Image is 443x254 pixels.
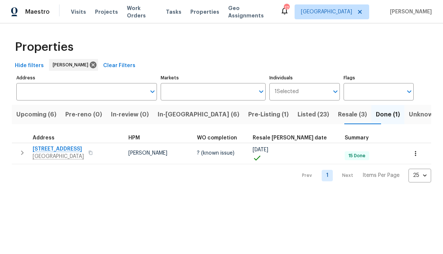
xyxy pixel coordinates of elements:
button: Open [330,86,341,97]
span: Projects [95,8,118,16]
span: Properties [15,43,73,51]
span: Address [33,135,55,141]
div: [PERSON_NAME] [49,59,98,71]
span: 15 Done [345,153,368,159]
button: Open [404,86,414,97]
span: [PERSON_NAME] [53,61,91,69]
label: Individuals [269,76,339,80]
span: [PERSON_NAME] [387,8,432,16]
p: Items Per Page [362,172,400,179]
span: Resale [PERSON_NAME] date [253,135,327,141]
label: Markets [161,76,266,80]
span: Summary [345,135,369,141]
span: [GEOGRAPHIC_DATA] [301,8,352,16]
span: Upcoming (6) [16,109,56,120]
nav: Pagination Navigation [295,169,431,182]
span: In-[GEOGRAPHIC_DATA] (6) [158,109,239,120]
span: [DATE] [253,147,268,152]
label: Address [16,76,157,80]
span: Maestro [25,8,50,16]
span: Hide filters [15,61,44,70]
span: Properties [190,8,219,16]
span: In-review (0) [111,109,149,120]
span: WO completion [197,135,237,141]
span: ? (known issue) [197,151,234,156]
span: Clear Filters [103,61,135,70]
div: 25 [408,166,431,185]
span: 1 Selected [275,89,299,95]
span: Pre-reno (0) [65,109,102,120]
button: Open [256,86,266,97]
span: Visits [71,8,86,16]
span: [PERSON_NAME] [128,151,167,156]
button: Open [147,86,158,97]
span: Work Orders [127,4,157,19]
button: Clear Filters [100,59,138,73]
a: Goto page 1 [322,170,333,181]
span: Pre-Listing (1) [248,109,289,120]
span: HPM [128,135,140,141]
span: Tasks [166,9,181,14]
span: Resale (3) [338,109,367,120]
button: Hide filters [12,59,47,73]
span: Listed (23) [298,109,329,120]
span: Geo Assignments [228,4,271,19]
span: Done (1) [376,109,400,120]
label: Flags [344,76,414,80]
div: 17 [284,4,289,12]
